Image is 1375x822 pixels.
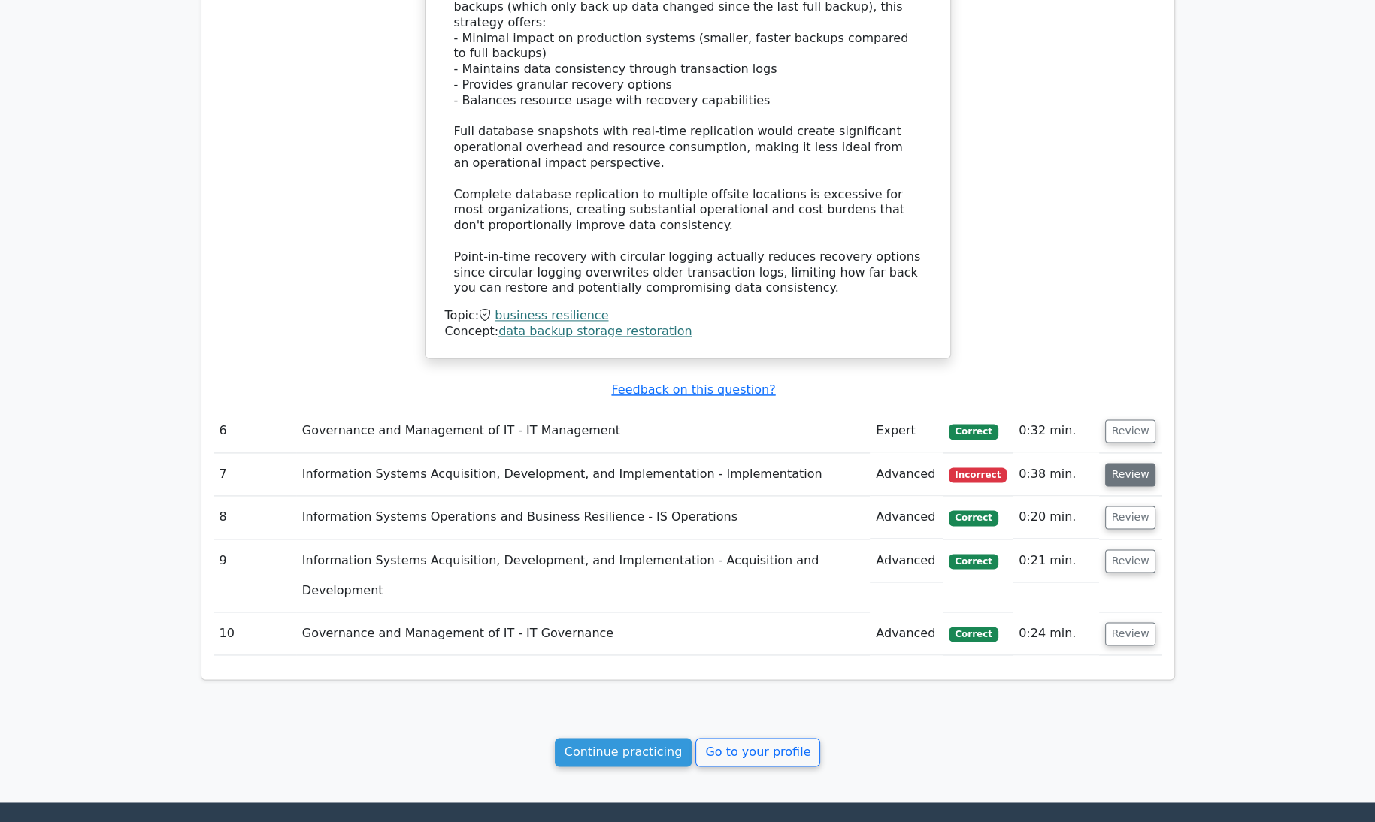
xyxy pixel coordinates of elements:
[214,496,296,539] td: 8
[870,612,943,655] td: Advanced
[296,539,870,612] td: Information Systems Acquisition, Development, and Implementation - Acquisition and Development
[949,424,998,439] span: Correct
[870,539,943,582] td: Advanced
[1105,549,1156,573] button: Review
[495,308,608,322] a: business resilience
[1013,409,1098,452] td: 0:32 min.
[296,612,870,655] td: Governance and Management of IT - IT Governance
[949,627,998,642] span: Correct
[214,453,296,496] td: 7
[949,467,1007,482] span: Incorrect
[1013,612,1098,655] td: 0:24 min.
[214,409,296,452] td: 6
[296,409,870,452] td: Governance and Management of IT - IT Management
[214,612,296,655] td: 10
[611,382,775,397] a: Feedback on this question?
[214,539,296,612] td: 9
[1105,506,1156,529] button: Review
[870,496,943,539] td: Advanced
[949,554,998,569] span: Correct
[555,738,692,766] a: Continue practicing
[1105,622,1156,645] button: Review
[445,308,931,324] div: Topic:
[1013,539,1098,582] td: 0:21 min.
[296,453,870,496] td: Information Systems Acquisition, Development, and Implementation - Implementation
[870,409,943,452] td: Expert
[498,324,692,338] a: data backup storage restoration
[1105,419,1156,443] button: Review
[695,738,820,766] a: Go to your profile
[1105,463,1156,486] button: Review
[1013,453,1098,496] td: 0:38 min.
[296,496,870,539] td: Information Systems Operations and Business Resilience - IS Operations
[949,510,998,525] span: Correct
[1013,496,1098,539] td: 0:20 min.
[445,324,931,340] div: Concept:
[870,453,943,496] td: Advanced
